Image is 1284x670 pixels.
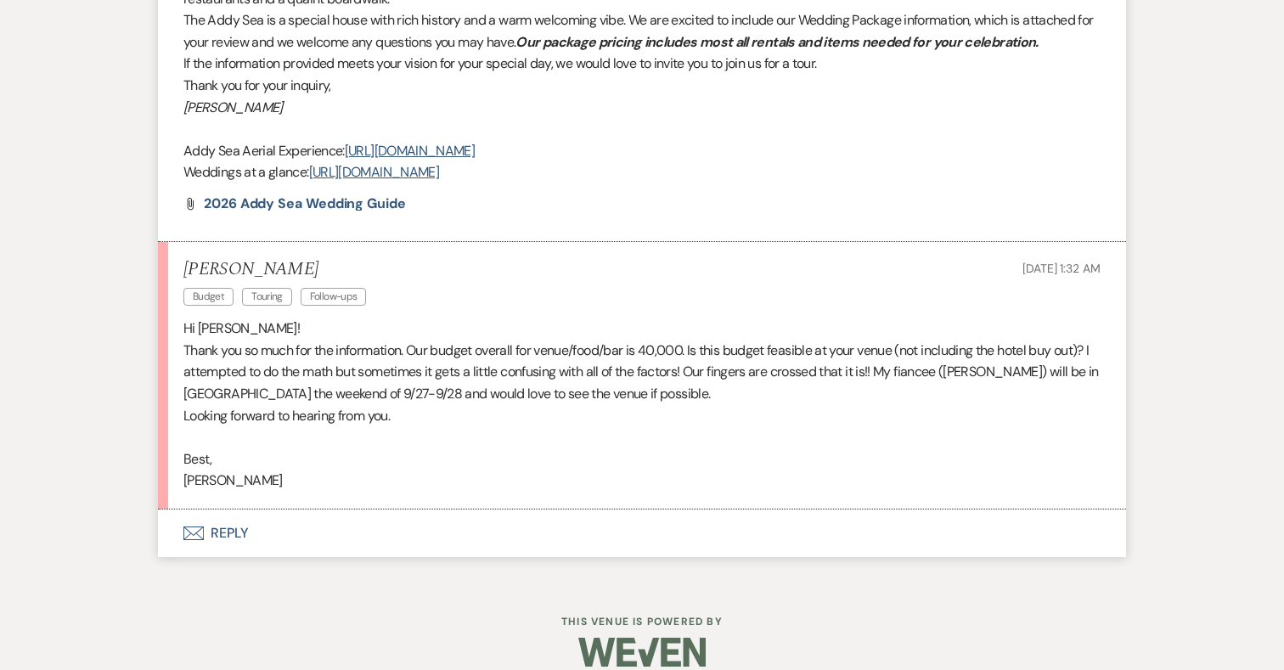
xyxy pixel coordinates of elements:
span: Weddings at a glance: [183,163,309,181]
span: [DATE] 1:32 AM [1022,261,1101,276]
em: Our package pricing includes most all rentals and items needed for your celebration. [515,33,1038,51]
span: Follow-ups [301,288,367,306]
button: Reply [158,510,1126,557]
a: [URL][DOMAIN_NAME] [345,142,475,160]
span: Budget [183,288,234,306]
p: Best, [183,448,1101,470]
p: The Addy Sea is a special house with rich history and a warm welcoming vibe. We are excited to in... [183,9,1101,53]
span: Touring [242,288,292,306]
p: Looking forward to hearing from you. [183,405,1101,427]
span: 2026 Addy Sea Wedding Guide [204,194,406,212]
a: [URL][DOMAIN_NAME] [309,163,439,181]
p: If the information provided meets your vision for your special day, we would love to invite you t... [183,53,1101,75]
span: Addy Sea Aerial Experience: [183,142,345,160]
a: 2026 Addy Sea Wedding Guide [204,197,406,211]
p: Thank you for your inquiry, [183,75,1101,97]
p: Thank you so much for the information. Our budget overall for venue/food/bar is 40,000. Is this b... [183,340,1101,405]
p: [PERSON_NAME] [183,470,1101,492]
em: [PERSON_NAME] [183,99,283,116]
p: Hi [PERSON_NAME]! [183,318,1101,340]
h5: [PERSON_NAME] [183,259,374,280]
